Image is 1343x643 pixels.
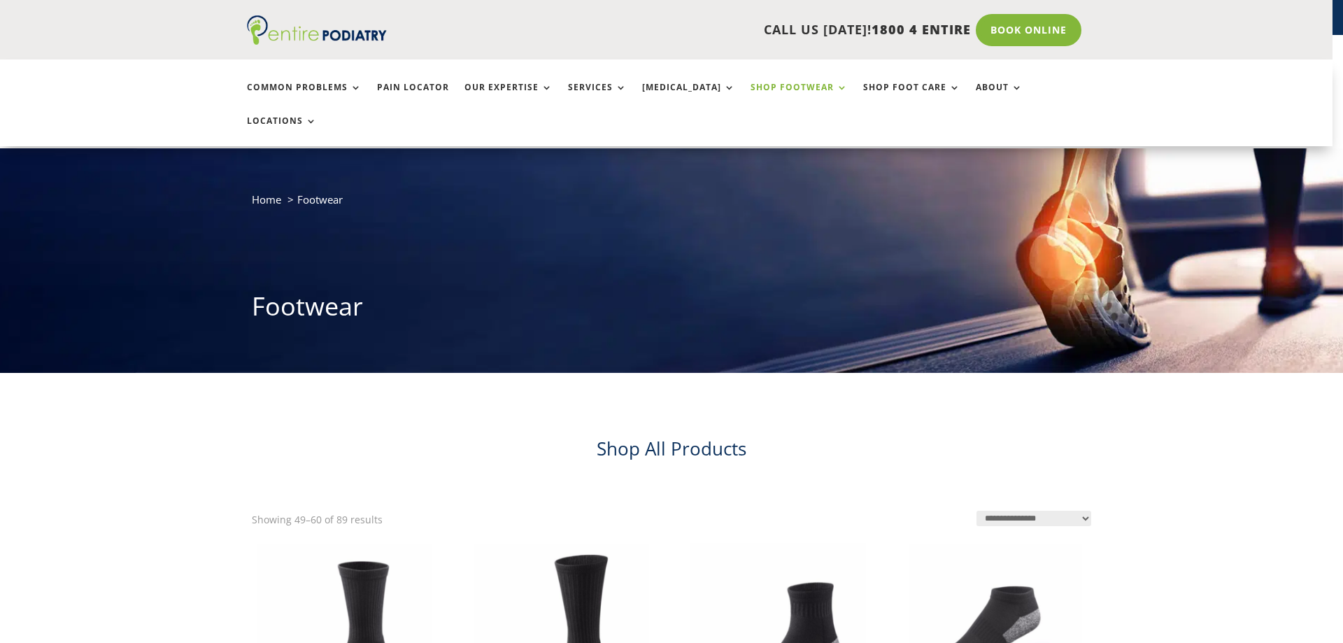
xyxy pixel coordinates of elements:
[247,116,317,146] a: Locations
[252,192,281,206] a: Home
[252,190,1091,219] nav: breadcrumb
[252,289,1091,331] h1: Footwear
[976,83,1023,113] a: About
[751,83,848,113] a: Shop Footwear
[377,83,449,113] a: Pain Locator
[252,436,1091,468] h2: Shop All Products
[247,83,362,113] a: Common Problems
[976,14,1081,46] a: Book Online
[642,83,735,113] a: [MEDICAL_DATA]
[976,511,1091,526] select: Shop order
[568,83,627,113] a: Services
[872,21,971,38] span: 1800 4 ENTIRE
[441,21,971,39] p: CALL US [DATE]!
[863,83,960,113] a: Shop Foot Care
[252,511,383,529] p: Showing 49–60 of 89 results
[247,15,387,45] img: logo (1)
[247,34,387,48] a: Entire Podiatry
[297,192,343,206] span: Footwear
[464,83,553,113] a: Our Expertise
